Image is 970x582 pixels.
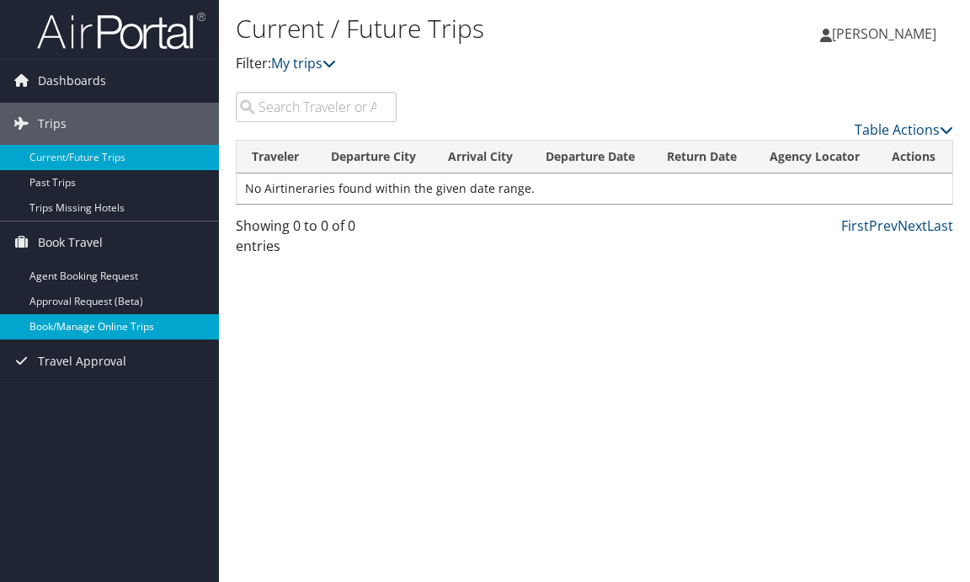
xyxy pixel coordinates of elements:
h1: Current / Future Trips [236,11,714,46]
a: First [841,216,869,235]
a: Next [898,216,927,235]
p: Filter: [236,53,714,75]
a: My trips [271,54,336,72]
img: airportal-logo.png [37,11,205,51]
th: Agency Locator: activate to sort column ascending [754,141,877,174]
span: [PERSON_NAME] [832,24,936,43]
span: Dashboards [38,60,106,102]
a: Prev [869,216,898,235]
span: Book Travel [38,222,103,264]
span: Travel Approval [38,340,126,382]
th: Return Date: activate to sort column ascending [652,141,754,174]
div: Showing 0 to 0 of 0 entries [236,216,397,264]
span: Trips [38,103,67,145]
th: Arrival City: activate to sort column ascending [433,141,530,174]
td: No Airtineraries found within the given date range. [237,174,952,204]
th: Actions [877,141,952,174]
input: Search Traveler or Arrival City [236,92,397,122]
th: Traveler: activate to sort column ascending [237,141,316,174]
a: [PERSON_NAME] [820,8,953,59]
a: Last [927,216,953,235]
th: Departure Date: activate to sort column descending [530,141,653,174]
th: Departure City: activate to sort column ascending [316,141,434,174]
a: Table Actions [855,120,953,139]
